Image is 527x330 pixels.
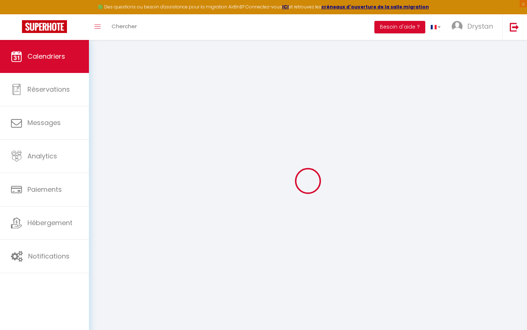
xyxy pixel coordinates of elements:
[112,22,137,30] span: Chercher
[6,3,28,25] button: Ouvrir le widget de chat LiveChat
[467,22,493,31] span: Drystan
[282,4,289,10] a: ICI
[321,4,429,10] a: créneaux d'ouverture de la salle migration
[27,185,62,194] span: Paiements
[452,21,463,32] img: ...
[106,14,142,40] a: Chercher
[27,151,57,161] span: Analytics
[446,14,502,40] a: ... Drystan
[374,21,425,33] button: Besoin d'aide ?
[27,218,72,227] span: Hébergement
[28,252,70,261] span: Notifications
[22,20,67,33] img: Super Booking
[510,22,519,32] img: logout
[27,52,65,61] span: Calendriers
[27,85,70,94] span: Réservations
[27,118,61,127] span: Messages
